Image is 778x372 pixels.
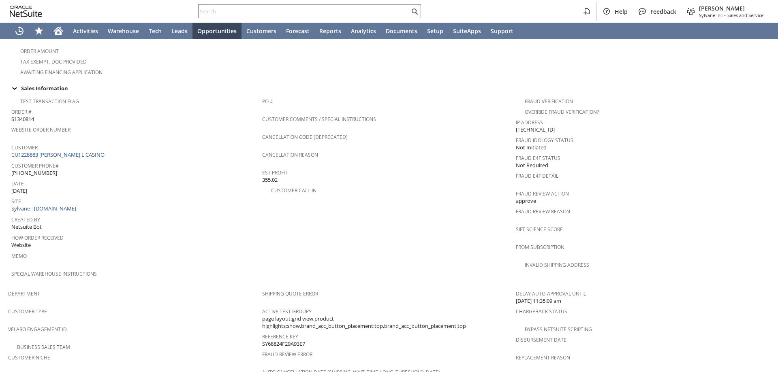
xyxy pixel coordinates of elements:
svg: Recent Records [15,26,24,36]
a: Created By [11,216,40,223]
a: Disbursement Date [516,336,566,343]
a: Analytics [346,23,381,39]
span: Documents [386,27,417,35]
span: [DATE] [11,187,27,195]
span: Leads [171,27,188,35]
a: Home [49,23,68,39]
div: Shortcuts [29,23,49,39]
a: Recent Records [10,23,29,39]
svg: logo [10,6,42,17]
a: Warehouse [103,23,144,39]
span: approve [516,197,536,205]
a: Order # [11,108,32,115]
span: SuiteApps [453,27,481,35]
a: Sylvane - [DOMAIN_NAME] [11,205,78,212]
a: Forecast [281,23,314,39]
a: Setup [422,23,448,39]
a: Invalid Shipping Address [525,261,589,268]
a: Memo [11,253,27,259]
span: Website [11,241,31,249]
a: Override Fraud Verification? [525,108,599,115]
a: From Subscription [516,244,564,251]
a: Replacement reason [516,354,570,361]
span: Reports [319,27,341,35]
span: - [724,12,726,18]
a: Fraud Review Reason [516,208,570,215]
a: Date [11,180,24,187]
a: Fraud Verification [525,98,573,105]
a: Est Profit [262,169,288,176]
a: Order Amount [20,48,59,55]
a: Department [8,290,40,297]
input: Search [199,6,410,16]
a: How Order Received [11,234,64,241]
a: Customers [242,23,281,39]
a: Reference Key [262,333,298,340]
span: Not Initiated [516,144,547,151]
a: Chargeback Status [516,308,567,315]
a: Customer Comments / Special Instructions [262,116,376,123]
span: [PHONE_NUMBER] [11,169,57,177]
a: Shipping Quote Error [262,290,318,297]
a: Leads [167,23,192,39]
span: Sales and Service [727,12,763,18]
span: Activities [73,27,98,35]
a: Customer Phone# [11,162,59,169]
span: page layout:grid view,product highlights:show,brand_acc_button_placement:top,brand_acc_button_pla... [262,315,512,330]
span: Not Required [516,162,548,169]
a: Business Sales Team [17,344,70,351]
a: Fraud E4F Status [516,155,560,162]
span: Tech [149,27,162,35]
a: Reports [314,23,346,39]
a: Fraud Review Error [262,351,312,358]
span: Sylvane Inc [699,12,722,18]
span: 355.02 [262,176,278,184]
span: [PERSON_NAME] [699,4,763,12]
span: Forecast [286,27,310,35]
a: Sift Science Score [516,226,563,233]
span: Opportunities [197,27,237,35]
td: Sales Information [8,83,770,94]
a: Fraud Review Action [516,190,569,197]
a: Customer Niche [8,354,50,361]
a: SuiteApps [448,23,486,39]
a: PO # [262,98,273,105]
span: Support [491,27,513,35]
a: Fraud E4F Detail [516,172,558,179]
a: Tax Exempt. Doc Provided [20,58,87,65]
a: Awaiting Financing Application [20,69,103,76]
a: CU1228883 [PERSON_NAME] L CASINO [11,151,107,158]
span: S1340814 [11,115,34,123]
a: Website Order Number [11,126,71,133]
svg: Shortcuts [34,26,44,36]
span: Customers [246,27,276,35]
a: Activities [68,23,103,39]
span: Setup [427,27,443,35]
a: Delay Auto-Approval Until [516,290,586,297]
span: Feedback [650,8,676,15]
a: IP Address [516,119,543,126]
a: Test Transaction Flag [20,98,79,105]
a: Bypass NetSuite Scripting [525,326,592,333]
span: Analytics [351,27,376,35]
a: Active Test Groups [262,308,312,315]
span: SY68824F29A93E7 [262,340,305,348]
a: Cancellation Reason [262,151,318,158]
div: Sales Information [8,83,767,94]
a: Documents [381,23,422,39]
a: Opportunities [192,23,242,39]
a: Velaro Engagement ID [8,326,67,333]
span: Netsuite Bot [11,223,42,231]
a: Site [11,198,21,205]
a: Special Warehouse Instructions [11,270,97,277]
span: [TECHNICAL_ID] [516,126,555,134]
a: Cancellation Code (deprecated) [262,134,348,140]
span: Warehouse [108,27,139,35]
span: Help [615,8,628,15]
svg: Search [410,6,419,16]
svg: Home [53,26,63,36]
a: Fraud Idology Status [516,137,573,144]
span: [DATE] 11:35:09 am [516,297,561,305]
a: Customer Call-in [271,187,316,194]
a: Customer [11,144,38,151]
